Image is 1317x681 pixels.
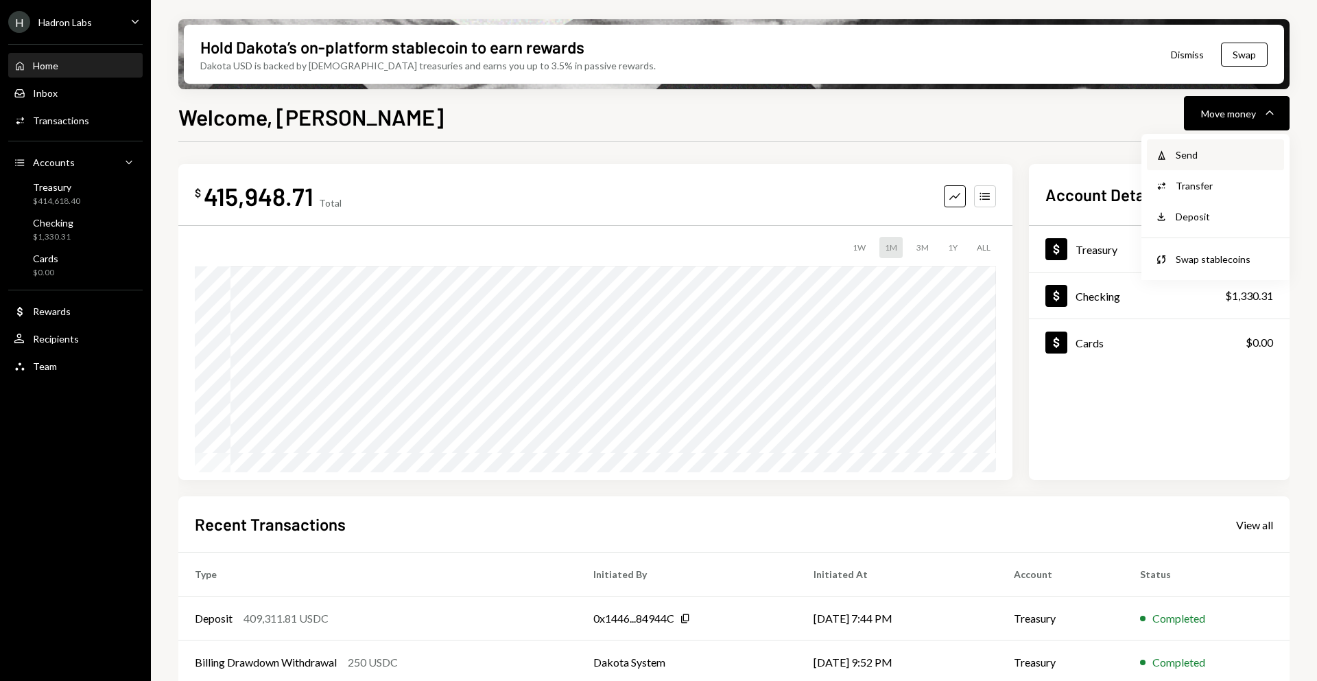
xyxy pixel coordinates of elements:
div: Total [319,197,342,209]
a: Checking$1,330.31 [8,213,143,246]
a: View all [1236,517,1273,532]
div: Team [33,360,57,372]
div: 250 USDC [348,654,398,671]
div: Dakota USD is backed by [DEMOGRAPHIC_DATA] treasuries and earns you up to 3.5% in passive rewards. [200,58,656,73]
div: Billing Drawdown Withdrawal [195,654,337,671]
a: Team [8,354,143,378]
a: Cards$0.00 [8,249,143,281]
a: Inbox [8,80,143,105]
div: Treasury [33,181,80,193]
div: $ [195,186,201,200]
div: Deposit [195,610,233,627]
button: Move money [1184,96,1290,130]
div: Home [33,60,58,71]
div: $0.00 [1246,334,1273,351]
div: Transactions [33,115,89,126]
a: Treasury$414,618.40 [1029,226,1290,272]
div: Checking [33,217,73,229]
div: Send [1176,148,1276,162]
a: Treasury$414,618.40 [8,177,143,210]
a: Rewards [8,299,143,323]
div: $1,330.31 [1225,288,1273,304]
a: Home [8,53,143,78]
div: 1M [879,237,903,258]
button: Dismiss [1154,38,1221,71]
a: Accounts [8,150,143,174]
div: $414,618.40 [33,196,80,207]
div: Recipients [33,333,79,345]
div: 1W [847,237,871,258]
div: Hadron Labs [38,16,92,28]
th: Status [1124,553,1290,597]
div: 415,948.71 [204,181,313,211]
div: Accounts [33,157,75,168]
div: Hold Dakota’s on-platform stablecoin to earn rewards [200,36,584,58]
div: Completed [1152,654,1205,671]
div: Treasury [1076,243,1117,256]
th: Type [178,553,577,597]
div: Cards [33,253,58,264]
div: Swap stablecoins [1176,252,1276,266]
div: Transfer [1176,178,1276,193]
a: Transactions [8,108,143,132]
div: View all [1236,518,1273,532]
div: ALL [971,237,996,258]
div: $0.00 [33,267,58,279]
div: Checking [1076,290,1120,303]
div: Cards [1076,336,1104,349]
div: 409,311.81 USDC [244,610,329,627]
th: Initiated At [797,553,997,597]
td: [DATE] 7:44 PM [797,597,997,640]
a: Checking$1,330.31 [1029,273,1290,319]
h2: Recent Transactions [195,513,346,535]
h2: Account Details [1045,183,1161,206]
div: $1,330.31 [33,231,73,243]
div: 3M [911,237,934,258]
a: Recipients [8,326,143,351]
th: Initiated By [577,553,797,597]
div: H [8,11,30,33]
a: Cards$0.00 [1029,319,1290,365]
td: Treasury [997,597,1124,640]
div: Move money [1201,106,1256,121]
div: Completed [1152,610,1205,627]
div: Deposit [1176,209,1276,224]
button: Swap [1221,43,1268,67]
div: 1Y [942,237,963,258]
div: Inbox [33,87,58,99]
h1: Welcome, [PERSON_NAME] [178,103,444,130]
div: Rewards [33,305,71,317]
th: Account [997,553,1124,597]
div: 0x1446...84944C [593,610,674,627]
